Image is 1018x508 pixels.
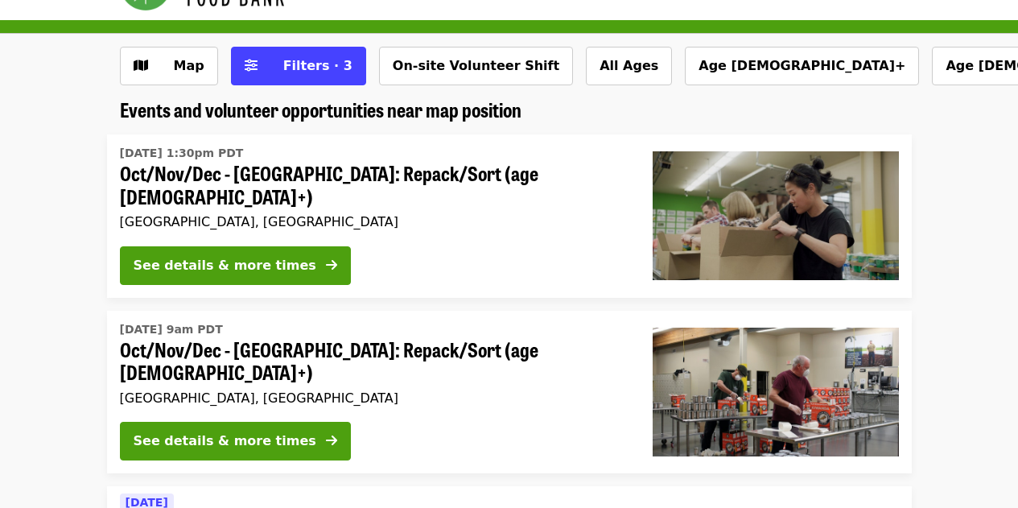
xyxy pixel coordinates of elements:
i: arrow-right icon [326,258,337,273]
button: See details & more times [120,422,351,461]
time: [DATE] 1:30pm PDT [120,145,244,162]
button: See details & more times [120,246,351,285]
a: See details for "Oct/Nov/Dec - Portland: Repack/Sort (age 8+)" [107,134,912,298]
time: [DATE] 9am PDT [120,321,223,338]
span: Events and volunteer opportunities near map position [120,95,521,123]
div: See details & more times [134,432,316,451]
img: Oct/Nov/Dec - Portland: Repack/Sort (age 8+) organized by Oregon Food Bank [653,151,899,280]
a: See details for "Oct/Nov/Dec - Portland: Repack/Sort (age 16+)" [107,311,912,474]
span: Filters · 3 [283,58,352,73]
span: Oct/Nov/Dec - [GEOGRAPHIC_DATA]: Repack/Sort (age [DEMOGRAPHIC_DATA]+) [120,338,627,385]
div: [GEOGRAPHIC_DATA], [GEOGRAPHIC_DATA] [120,214,627,229]
i: arrow-right icon [326,433,337,448]
i: map icon [134,58,148,73]
div: [GEOGRAPHIC_DATA], [GEOGRAPHIC_DATA] [120,390,627,406]
i: sliders-h icon [245,58,258,73]
button: Filters (3 selected) [231,47,366,85]
div: See details & more times [134,256,316,275]
img: Oct/Nov/Dec - Portland: Repack/Sort (age 16+) organized by Oregon Food Bank [653,328,899,456]
button: All Ages [586,47,672,85]
button: Show map view [120,47,218,85]
span: Map [174,58,204,73]
span: Oct/Nov/Dec - [GEOGRAPHIC_DATA]: Repack/Sort (age [DEMOGRAPHIC_DATA]+) [120,162,627,209]
button: Age [DEMOGRAPHIC_DATA]+ [685,47,919,85]
button: On-site Volunteer Shift [379,47,573,85]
